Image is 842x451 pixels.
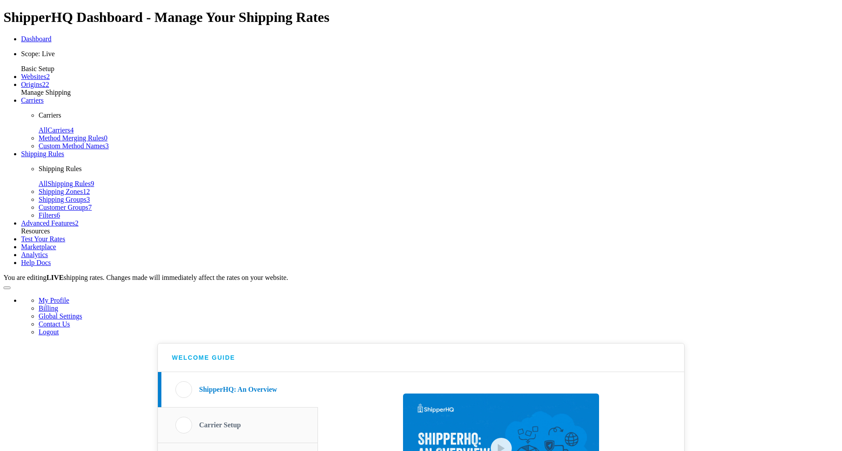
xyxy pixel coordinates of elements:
a: Dashboard [21,35,51,43]
a: Analytics [21,251,48,258]
a: Shipping Rules [21,150,64,157]
a: Help Docs [21,259,51,266]
li: Help Docs [21,259,838,267]
a: Origins22 [21,81,49,88]
button: Welcome Guide [158,344,684,372]
li: Dashboard [21,35,838,43]
span: All Shipping Rules [39,180,91,187]
a: Shipping Zones12 [39,188,90,195]
li: Shipping Zones [39,188,838,196]
a: Advanced Features2 [21,219,78,227]
b: LIVE [46,274,64,281]
li: Customer Groups [39,204,838,211]
li: Global Settings [39,312,838,320]
li: Shipping Groups [39,196,838,204]
li: Filters [39,211,838,219]
h3: Carrier Setup [199,421,241,429]
a: Method Merging Rules0 [39,134,107,142]
span: All Carriers [39,126,70,134]
li: Billing [39,304,838,312]
a: AllShipping Rules9 [39,180,94,187]
div: You are editing shipping rates. Changes made will immediately affect the rates on your website. [4,274,838,282]
a: Marketplace [21,243,56,251]
h3: ShipperHQ: An Overview [199,386,277,394]
a: Shipping Groups3 [39,196,90,203]
a: Carriers [21,97,44,104]
div: Manage Shipping [21,89,838,97]
span: 12 [83,188,90,195]
div: Resources [21,227,838,235]
span: 3 [105,142,109,150]
a: Global Settings [39,312,82,320]
div: Basic Setup [21,65,838,73]
span: Custom Method Names [39,142,105,150]
h2: Welcome Guide [172,354,235,361]
a: Filters6 [39,211,60,219]
a: Websites2 [21,73,50,80]
a: Logout [39,328,59,336]
li: Analytics [21,251,838,259]
li: Method Merging Rules [39,134,838,142]
span: 2 [46,73,50,80]
span: Advanced Features [21,219,75,227]
h1: ShipperHQ Dashboard - Manage Your Shipping Rates [4,9,838,25]
span: Scope: Live [21,50,55,57]
span: Filters [39,211,57,219]
span: 22 [42,81,49,88]
li: Carriers [21,97,838,150]
a: AllCarriers4 [39,126,74,134]
span: 7 [88,204,92,211]
li: Websites [21,73,838,81]
li: My Profile [39,297,838,304]
p: Carriers [39,111,838,119]
span: 3 [86,196,90,203]
span: Shipping Groups [39,196,86,203]
a: Custom Method Names3 [39,142,109,150]
a: Test Your Rates [21,235,65,243]
a: Contact Us [39,320,70,328]
li: Origins [21,81,838,89]
li: Contact Us [39,320,838,328]
span: 9 [91,180,94,187]
span: Shipping Zones [39,188,83,195]
span: 2 [75,219,78,227]
p: Shipping Rules [39,165,838,173]
li: Test Your Rates [21,235,838,243]
a: Billing [39,304,58,312]
li: Shipping Rules [21,150,838,219]
span: Customer Groups [39,204,88,211]
li: Marketplace [21,243,838,251]
span: Websites [21,73,46,80]
span: 6 [57,211,60,219]
span: Origins [21,81,42,88]
button: Open Resource Center [4,286,11,289]
span: 4 [70,126,74,134]
li: Advanced Features [21,219,838,227]
span: Method Merging Rules [39,134,104,142]
li: Custom Method Names [39,142,838,150]
span: 0 [104,134,107,142]
a: My Profile [39,297,69,304]
a: Customer Groups7 [39,204,92,211]
li: Logout [39,328,838,336]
